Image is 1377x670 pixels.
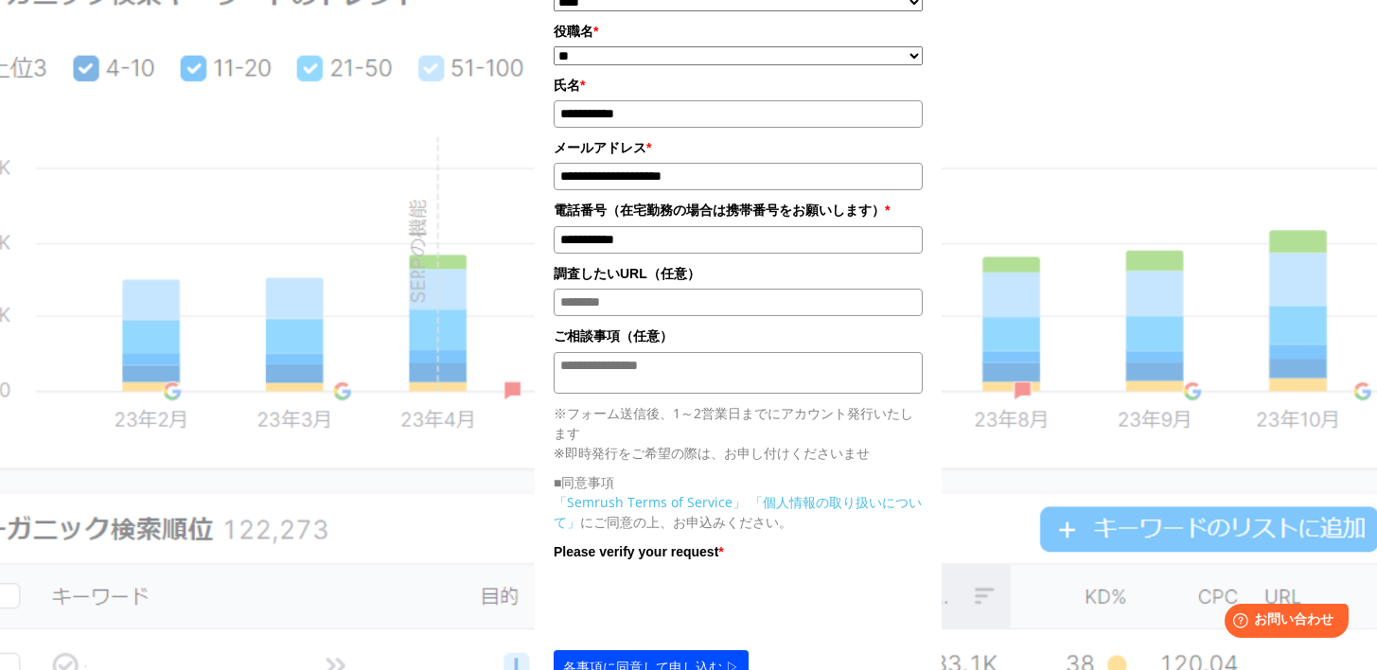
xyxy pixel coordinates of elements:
[554,263,923,284] label: 調査したいURL（任意）
[554,326,923,346] label: ご相談事項（任意）
[554,472,923,492] p: ■同意事項
[554,137,923,158] label: メールアドレス
[554,493,746,511] a: 「Semrush Terms of Service」
[554,567,841,641] iframe: reCAPTCHA
[554,75,923,96] label: 氏名
[554,541,923,562] label: Please verify your request
[554,21,923,42] label: 役職名
[554,403,923,463] p: ※フォーム送信後、1～2営業日までにアカウント発行いたします ※即時発行をご希望の際は、お申し付けくださいませ
[1209,596,1356,649] iframe: Help widget launcher
[554,200,923,220] label: 電話番号（在宅勤務の場合は携帯番号をお願いします）
[554,493,922,531] a: 「個人情報の取り扱いについて」
[554,492,923,532] p: にご同意の上、お申込みください。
